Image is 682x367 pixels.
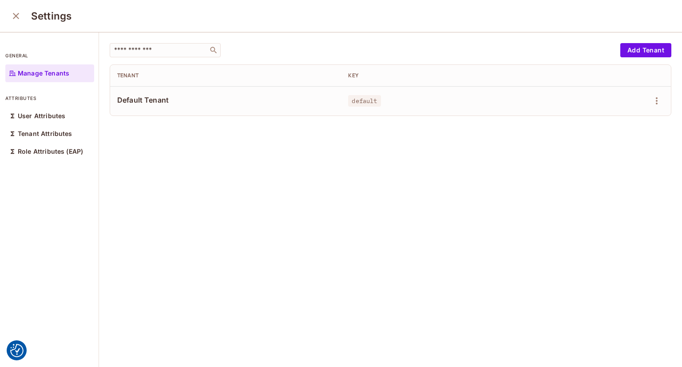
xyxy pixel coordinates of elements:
[18,148,83,155] p: Role Attributes (EAP)
[10,344,24,357] button: Consent Preferences
[117,72,334,79] div: Tenant
[31,10,71,22] h3: Settings
[7,7,25,25] button: close
[5,52,94,59] p: general
[5,95,94,102] p: attributes
[18,112,65,120] p: User Attributes
[117,95,334,105] span: Default Tenant
[348,72,565,79] div: Key
[10,344,24,357] img: Revisit consent button
[348,95,381,107] span: default
[18,130,72,137] p: Tenant Attributes
[18,70,69,77] p: Manage Tenants
[620,43,671,57] button: Add Tenant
